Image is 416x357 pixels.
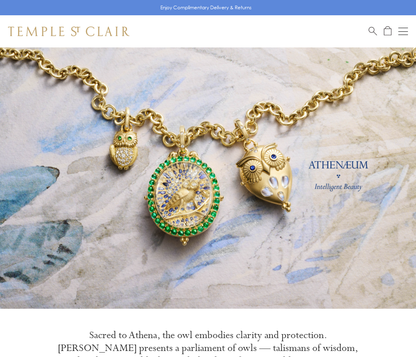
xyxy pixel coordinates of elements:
img: Temple St. Clair [8,27,129,36]
a: Search [369,26,377,36]
button: Open navigation [398,27,408,36]
p: Enjoy Complimentary Delivery & Returns [160,4,252,12]
a: Open Shopping Bag [384,26,391,36]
